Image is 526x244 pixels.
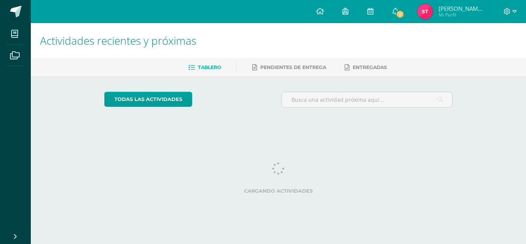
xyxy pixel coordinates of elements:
[260,64,326,70] span: Pendientes de entrega
[353,64,387,70] span: Entregadas
[439,5,485,12] span: [PERSON_NAME] [PERSON_NAME] [PERSON_NAME]
[252,61,326,74] a: Pendientes de entrega
[282,92,452,107] input: Busca una actividad próxima aquí...
[104,188,453,194] label: Cargando actividades
[104,92,192,107] a: todas las Actividades
[439,12,485,18] span: Mi Perfil
[188,61,221,74] a: Tablero
[198,64,221,70] span: Tablero
[395,10,404,19] span: 1
[40,33,196,48] span: Actividades recientes y próximas
[345,61,387,74] a: Entregadas
[417,4,433,19] img: 0975b2461e49dc8c9ba90df96d4c9e8c.png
